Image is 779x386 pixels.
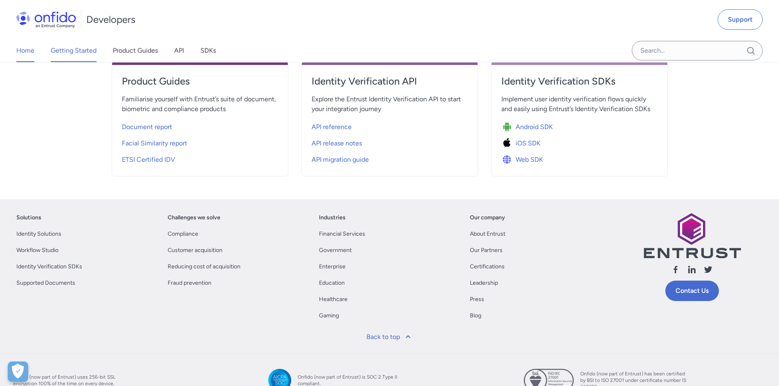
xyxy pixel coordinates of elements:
[687,265,697,274] svg: Follow us linkedin
[501,121,516,133] img: Icon Android SDK
[16,39,34,62] a: Home
[312,134,468,150] a: API release notes
[312,117,468,134] a: API reference
[122,75,278,94] a: Product Guides
[319,262,346,272] a: Enterprise
[16,213,41,223] a: Solutions
[671,265,680,274] svg: Follow us facebook
[501,138,516,149] img: Icon iOS SDK
[86,13,135,26] h1: Developers
[470,213,505,223] a: Our company
[319,278,345,288] a: Education
[718,9,763,30] a: Support
[470,262,505,272] a: Certifications
[319,245,352,255] a: Government
[168,229,198,239] a: Compliance
[16,245,58,255] a: Workflow Studio
[470,229,505,239] a: About Entrust
[168,262,240,272] a: Reducing cost of acquisition
[122,117,278,134] a: Document report
[312,138,362,148] span: API release notes
[501,154,516,165] img: Icon Web SDK
[122,122,172,132] span: Document report
[703,265,713,277] a: Follow us X (Twitter)
[168,245,222,255] a: Customer acquisition
[122,75,278,88] h4: Product Guides
[200,39,216,62] a: SDKs
[51,39,97,62] a: Getting Started
[671,265,680,277] a: Follow us facebook
[16,278,75,288] a: Supported Documents
[16,229,61,239] a: Identity Solutions
[122,134,278,150] a: Facial Similarity report
[16,262,82,272] a: Identity Verification SDKs
[122,155,175,165] span: ETSI Certified IDV
[501,75,658,94] a: Identity Verification SDKs
[312,75,468,94] a: Identity Verification API
[516,155,543,165] span: Web SDK
[516,138,541,148] span: iOS SDK
[687,265,697,277] a: Follow us linkedin
[319,229,365,239] a: Financial Services
[319,295,348,304] a: Healthcare
[470,311,481,321] a: Blog
[501,117,658,134] a: Icon Android SDKAndroid SDK
[312,155,369,165] span: API migration guide
[168,278,211,288] a: Fraud prevention
[501,150,658,166] a: Icon Web SDKWeb SDK
[16,11,76,28] img: Onfido Logo
[361,327,418,347] a: Back to top
[168,213,220,223] a: Challenges we solve
[312,150,468,166] a: API migration guide
[312,94,468,114] span: Explore the Entrust Identity Verification API to start your integration journey
[516,122,553,132] span: Android SDK
[312,122,352,132] span: API reference
[122,94,278,114] span: Familiarise yourself with Entrust’s suite of document, biometric and compliance products
[703,265,713,274] svg: Follow us X (Twitter)
[501,75,658,88] h4: Identity Verification SDKs
[470,278,498,288] a: Leadership
[665,281,719,301] a: Contact Us
[319,213,346,223] a: Industries
[113,39,158,62] a: Product Guides
[470,245,503,255] a: Our Partners
[122,150,278,166] a: ETSI Certified IDV
[8,361,28,382] div: Cookie Preferences
[122,138,187,148] span: Facial Similarity report
[470,295,484,304] a: Press
[501,94,658,114] span: Implement user identity verification flows quickly and easily using Entrust’s Identity Verificati...
[174,39,184,62] a: API
[8,361,28,382] button: Open Preferences
[643,213,741,258] img: Entrust logo
[312,75,468,88] h4: Identity Verification API
[319,311,339,321] a: Gaming
[632,41,763,60] input: Onfido search input field
[501,134,658,150] a: Icon iOS SDKiOS SDK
